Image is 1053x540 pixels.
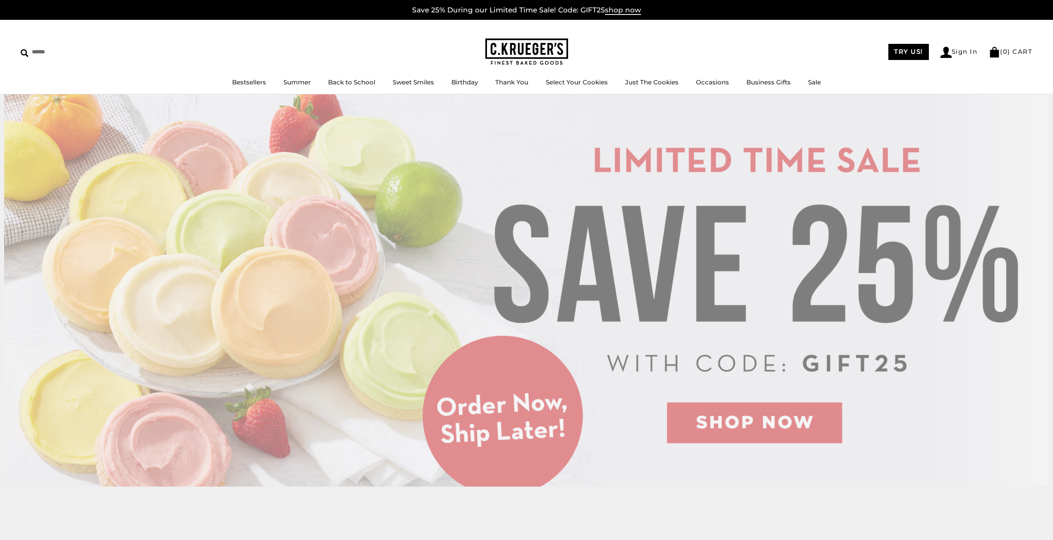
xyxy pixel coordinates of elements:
a: Sweet Smiles [393,78,434,86]
a: Select Your Cookies [546,78,608,86]
img: C.Krueger's Special Offer [4,94,1049,487]
a: Sale [808,78,821,86]
span: shop now [605,6,641,15]
a: Thank You [495,78,528,86]
a: Occasions [696,78,729,86]
img: Account [940,47,952,58]
img: C.KRUEGER'S [485,38,568,65]
a: Back to School [328,78,375,86]
a: Just The Cookies [625,78,679,86]
img: Search [21,49,29,57]
a: Sign In [940,47,978,58]
a: TRY US! [888,44,929,60]
a: (0) CART [989,48,1032,55]
a: Save 25% During our Limited Time Sale! Code: GIFT25shop now [412,6,641,15]
a: Birthday [451,78,478,86]
input: Search [21,46,119,58]
a: Summer [283,78,311,86]
img: Bag [989,47,1000,58]
a: Business Gifts [746,78,791,86]
span: 0 [1003,48,1008,55]
a: Bestsellers [232,78,266,86]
